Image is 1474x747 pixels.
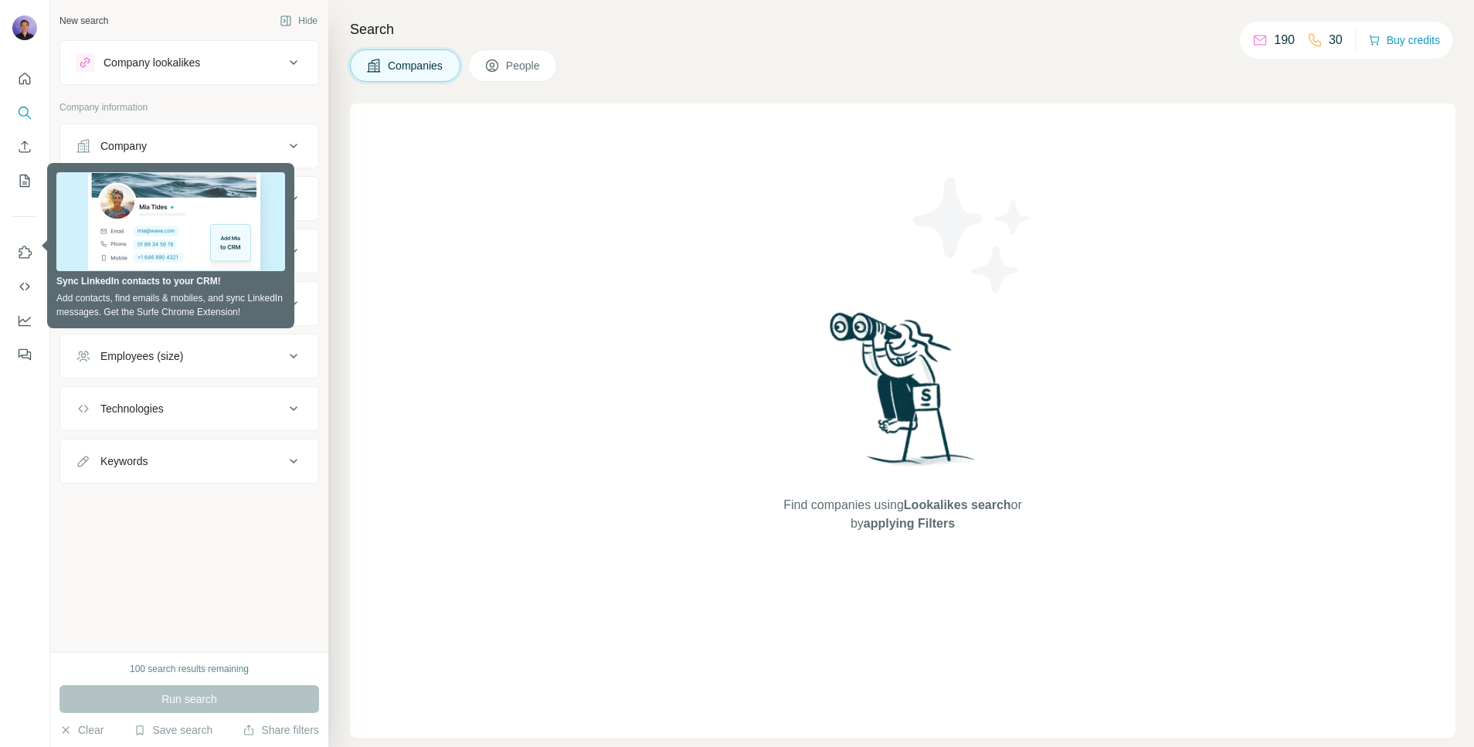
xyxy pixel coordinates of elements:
button: Annual revenue ($) [60,285,318,322]
div: 100 search results remaining [130,662,249,676]
p: 30 [1329,31,1343,49]
button: My lists [12,167,37,195]
button: HQ location [60,233,318,270]
span: applying Filters [864,517,955,530]
button: Dashboard [12,307,37,334]
div: Company [100,138,147,154]
button: Company lookalikes [60,44,318,81]
button: Quick start [12,65,37,93]
button: Enrich CSV [12,133,37,161]
div: HQ location [100,243,157,259]
img: Avatar [12,15,37,40]
p: 190 [1274,31,1295,49]
button: Feedback [12,341,37,368]
span: Companies [388,58,444,73]
div: Company lookalikes [104,55,200,70]
img: Surfe Illustration - Stars [903,165,1042,304]
button: Company [60,127,318,165]
div: Keywords [100,453,148,469]
div: Employees (size) [100,348,183,364]
button: Employees (size) [60,338,318,375]
button: Technologies [60,390,318,427]
button: Clear [59,722,104,738]
button: Hide [269,9,328,32]
button: Search [12,99,37,127]
h4: Search [350,19,1455,40]
div: Annual revenue ($) [100,296,192,311]
button: Share filters [243,722,319,738]
button: Use Surfe on LinkedIn [12,239,37,267]
button: Save search [134,722,212,738]
button: Keywords [60,443,318,480]
button: Use Surfe API [12,273,37,300]
span: People [506,58,542,73]
img: Surfe Illustration - Woman searching with binoculars [823,308,983,480]
p: Company information [59,100,319,114]
button: Industry [60,180,318,217]
div: New search [59,14,108,28]
div: Industry [100,191,139,206]
span: Lookalikes search [904,498,1011,511]
span: Find companies using or by [779,496,1026,533]
button: Buy credits [1368,29,1440,51]
div: Technologies [100,401,164,416]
